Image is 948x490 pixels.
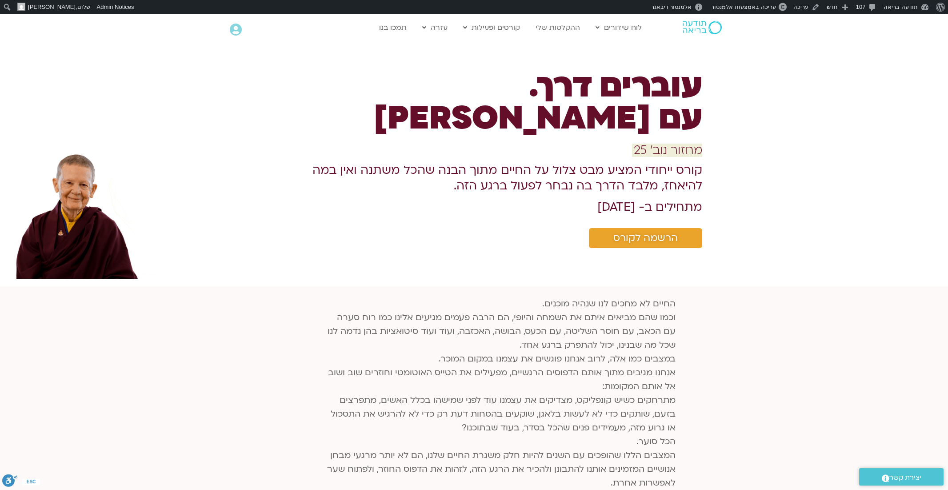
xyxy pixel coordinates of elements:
b: קורס ייחודי המציע מבט צלול על החיים מתוך הבנה שהכל משתנה ואין במה להיאחז, מלבד הדרך בה נבחר לפעול... [312,162,702,194]
span: מחזור נוב׳ 25 [634,144,702,157]
span: עריכה באמצעות אלמנטור [711,4,776,10]
a: תמכו בנו [375,19,411,36]
a: יצירת קשר [859,468,944,486]
a: לוח שידורים [591,19,646,36]
a: הרשמה לקורס [589,228,702,248]
a: ההקלטות שלי [531,19,584,36]
a: מחזור נוב׳ 25 [632,144,702,157]
span: יצירת קשר [889,472,921,484]
span: הרשמה לקורס [613,233,678,244]
span: [PERSON_NAME] [28,4,76,10]
b: מתחילים ב- [DATE] [597,199,702,215]
img: תודעה בריאה [683,21,722,34]
a: קורסים ופעילות [459,19,524,36]
h1: עוברים דרך. עם [PERSON_NAME] [270,70,702,134]
a: עזרה [418,19,452,36]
